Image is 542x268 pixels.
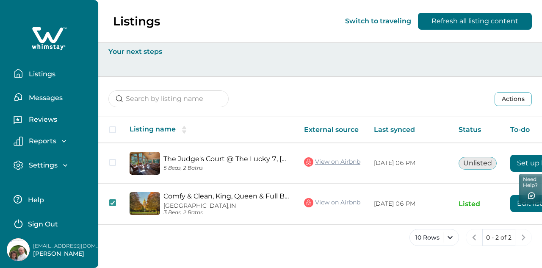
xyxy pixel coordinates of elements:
[374,200,445,208] p: [DATE] 06 PM
[304,156,360,167] a: View on Airbnb
[367,117,452,143] th: Last synced
[113,14,160,28] p: Listings
[108,47,532,56] p: Your next steps
[26,94,63,102] p: Messages
[163,192,290,200] a: Comfy & Clean, King, Queen & Full Beds, Go Irish!
[14,112,91,129] button: Reviews
[374,159,445,167] p: [DATE] 06 PM
[163,165,290,171] p: 5 Beds, 2 Baths
[452,117,503,143] th: Status
[482,229,515,246] button: 0 - 2 of 2
[26,70,55,78] p: Listings
[25,196,44,204] p: Help
[26,115,57,124] p: Reviews
[515,229,532,246] button: next page
[26,161,58,170] p: Settings
[304,197,360,208] a: View on Airbnb
[345,17,411,25] button: Switch to traveling
[163,202,290,209] p: [GEOGRAPHIC_DATA], IN
[14,89,91,106] button: Messages
[7,238,30,261] img: Whimstay Host
[14,65,91,82] button: Listings
[28,220,58,229] p: Sign Out
[108,90,229,107] input: Search by listing name
[14,215,88,232] button: Sign Out
[297,117,367,143] th: External source
[26,137,56,145] p: Reports
[130,192,160,215] img: propertyImage_Comfy & Clean, King, Queen & Full Beds, Go Irish!
[459,200,497,208] p: Listed
[163,155,290,163] a: The Judge's Court @ The Lucky 7, [GEOGRAPHIC_DATA] just 2 miles
[176,126,193,134] button: sorting
[466,229,483,246] button: previous page
[33,242,101,250] p: [EMAIL_ADDRESS][DOMAIN_NAME]
[33,250,101,258] p: [PERSON_NAME]
[14,160,91,170] button: Settings
[418,13,532,30] button: Refresh all listing content
[459,157,497,170] button: Unlisted
[495,92,532,106] button: Actions
[14,137,91,146] button: Reports
[123,117,297,143] th: Listing name
[409,229,459,246] button: 10 Rows
[14,191,88,208] button: Help
[486,234,512,242] p: 0 - 2 of 2
[163,209,290,216] p: 3 Beds, 2 Baths
[130,152,160,175] img: propertyImage_The Judge's Court @ The Lucky 7, ND just 2 miles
